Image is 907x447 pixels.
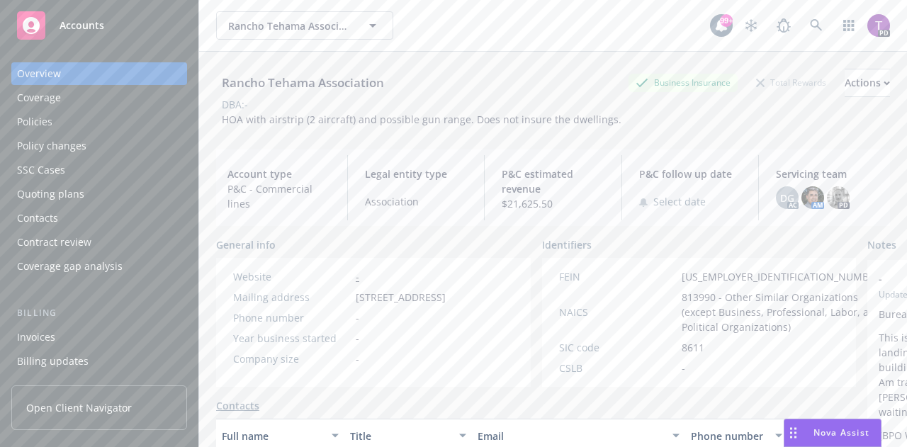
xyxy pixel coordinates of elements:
[356,310,359,325] span: -
[542,237,592,252] span: Identifiers
[233,290,350,305] div: Mailing address
[11,350,187,373] a: Billing updates
[629,74,738,91] div: Business Insurance
[356,331,359,346] span: -
[216,11,393,40] button: Rancho Tehama Association
[801,186,824,209] img: photo
[502,196,604,211] span: $21,625.50
[559,305,676,319] div: NAICS
[216,237,276,252] span: General info
[356,270,359,283] a: -
[867,237,896,254] span: Notes
[478,429,664,443] div: Email
[233,269,350,284] div: Website
[559,340,676,355] div: SIC code
[11,326,187,349] a: Invoices
[17,255,123,278] div: Coverage gap analysis
[682,290,884,334] span: 813990 - Other Similar Organizations (except Business, Professional, Labor, and Political Organiz...
[17,111,52,133] div: Policies
[559,361,676,375] div: CSLB
[60,20,104,31] span: Accounts
[682,269,884,284] span: [US_EMPLOYER_IDENTIFICATION_NUMBER]
[356,351,359,366] span: -
[784,419,881,447] button: Nova Assist
[227,166,330,181] span: Account type
[11,6,187,45] a: Accounts
[867,14,890,37] img: photo
[770,11,798,40] a: Report a Bug
[11,86,187,109] a: Coverage
[11,135,187,157] a: Policy changes
[776,166,879,181] span: Servicing team
[559,269,676,284] div: FEIN
[813,426,869,438] span: Nova Assist
[845,69,890,97] button: Actions
[11,111,187,133] a: Policies
[227,181,330,211] span: P&C - Commercial lines
[653,194,706,209] span: Select date
[222,97,248,112] div: DBA: -
[11,306,187,320] div: Billing
[11,183,187,205] a: Quoting plans
[784,419,802,446] div: Drag to move
[17,207,58,230] div: Contacts
[216,74,390,92] div: Rancho Tehama Association
[17,350,89,373] div: Billing updates
[682,340,704,355] span: 8611
[780,191,794,205] span: DG
[365,166,468,181] span: Legal entity type
[720,14,733,27] div: 99+
[802,11,830,40] a: Search
[11,159,187,181] a: SSC Cases
[17,326,55,349] div: Invoices
[216,398,259,413] a: Contacts
[17,86,61,109] div: Coverage
[737,11,765,40] a: Stop snowing
[11,231,187,254] a: Contract review
[11,207,187,230] a: Contacts
[222,429,323,443] div: Full name
[222,113,621,126] span: HOA with airstrip (2 aircraft) and possible gun range. Does not insure the dwellings.
[17,159,65,181] div: SSC Cases
[356,290,446,305] span: [STREET_ADDRESS]
[17,183,84,205] div: Quoting plans
[835,11,863,40] a: Switch app
[502,166,604,196] span: P&C estimated revenue
[682,361,685,375] span: -
[365,194,468,209] span: Association
[233,331,350,346] div: Year business started
[827,186,850,209] img: photo
[11,62,187,85] a: Overview
[233,310,350,325] div: Phone number
[17,62,61,85] div: Overview
[26,400,132,415] span: Open Client Navigator
[17,135,86,157] div: Policy changes
[639,166,742,181] span: P&C follow up date
[17,231,91,254] div: Contract review
[228,18,351,33] span: Rancho Tehama Association
[350,429,451,443] div: Title
[749,74,833,91] div: Total Rewards
[845,69,890,96] div: Actions
[11,255,187,278] a: Coverage gap analysis
[233,351,350,366] div: Company size
[691,429,766,443] div: Phone number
